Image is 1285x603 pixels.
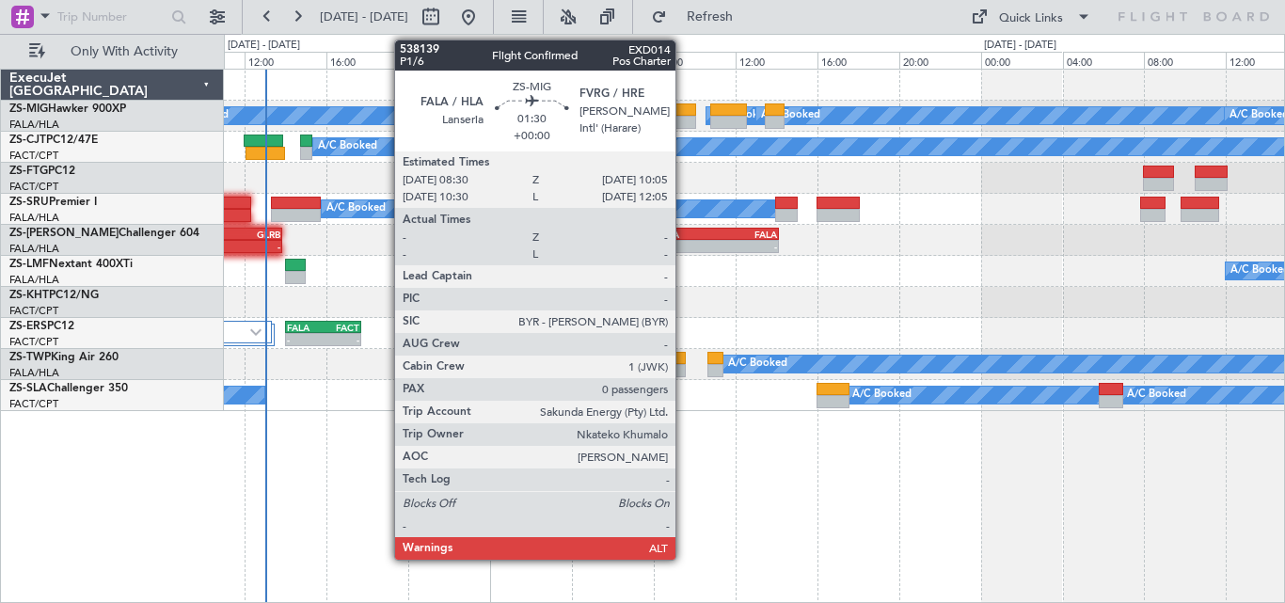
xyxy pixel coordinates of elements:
[651,229,714,240] div: DGAA
[9,149,58,163] a: FACT/CPT
[728,350,787,378] div: A/C Booked
[9,335,58,349] a: FACT/CPT
[9,228,199,239] a: ZS-[PERSON_NAME]Challenger 604
[250,328,262,336] img: arrow-gray.svg
[318,133,377,161] div: A/C Booked
[9,197,97,208] a: ZS-SRUPremier I
[323,322,359,333] div: FACT
[245,52,326,69] div: 12:00
[9,118,59,132] a: FALA/HLA
[642,2,755,32] button: Refresh
[9,397,58,411] a: FACT/CPT
[9,290,99,301] a: ZS-KHTPC12/NG
[9,166,48,177] span: ZS-FTG
[326,52,408,69] div: 16:00
[9,228,119,239] span: ZS-[PERSON_NAME]
[736,52,817,69] div: 12:00
[671,10,750,24] span: Refresh
[9,242,59,256] a: FALA/HLA
[21,37,204,67] button: Only With Activity
[981,52,1063,69] div: 00:00
[651,241,714,252] div: -
[9,352,51,363] span: ZS-TWP
[9,366,59,380] a: FALA/HLA
[210,229,279,240] div: GLRB
[961,2,1101,32] button: Quick Links
[761,102,820,130] div: A/C Booked
[9,383,47,394] span: ZS-SLA
[9,103,126,115] a: ZS-MIGHawker 900XP
[490,52,572,69] div: 00:00
[408,52,490,69] div: 20:00
[9,273,59,287] a: FALA/HLA
[9,197,49,208] span: ZS-SRU
[984,38,1056,54] div: [DATE] - [DATE]
[572,52,654,69] div: 04:00
[493,38,565,54] div: [DATE] - [DATE]
[899,52,981,69] div: 20:00
[9,321,47,332] span: ZS-ERS
[9,103,48,115] span: ZS-MIG
[228,38,300,54] div: [DATE] - [DATE]
[999,9,1063,28] div: Quick Links
[287,334,324,345] div: -
[9,180,58,194] a: FACT/CPT
[9,211,59,225] a: FALA/HLA
[323,334,359,345] div: -
[714,241,777,252] div: -
[852,381,912,409] div: A/C Booked
[9,383,128,394] a: ZS-SLAChallenger 350
[9,135,98,146] a: ZS-CJTPC12/47E
[57,3,166,31] input: Trip Number
[1063,52,1145,69] div: 04:00
[287,322,324,333] div: FALA
[9,259,49,270] span: ZS-LMF
[654,52,736,69] div: 08:00
[9,135,46,146] span: ZS-CJT
[320,8,408,25] span: [DATE] - [DATE]
[1144,52,1226,69] div: 08:00
[9,352,119,363] a: ZS-TWPKing Air 260
[9,166,75,177] a: ZS-FTGPC12
[210,241,279,252] div: -
[817,52,899,69] div: 16:00
[9,259,133,270] a: ZS-LMFNextant 400XTi
[1127,381,1186,409] div: A/C Booked
[49,45,198,58] span: Only With Activity
[9,321,74,332] a: ZS-ERSPC12
[714,229,777,240] div: FALA
[9,290,49,301] span: ZS-KHT
[326,195,386,223] div: A/C Booked
[9,304,58,318] a: FACT/CPT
